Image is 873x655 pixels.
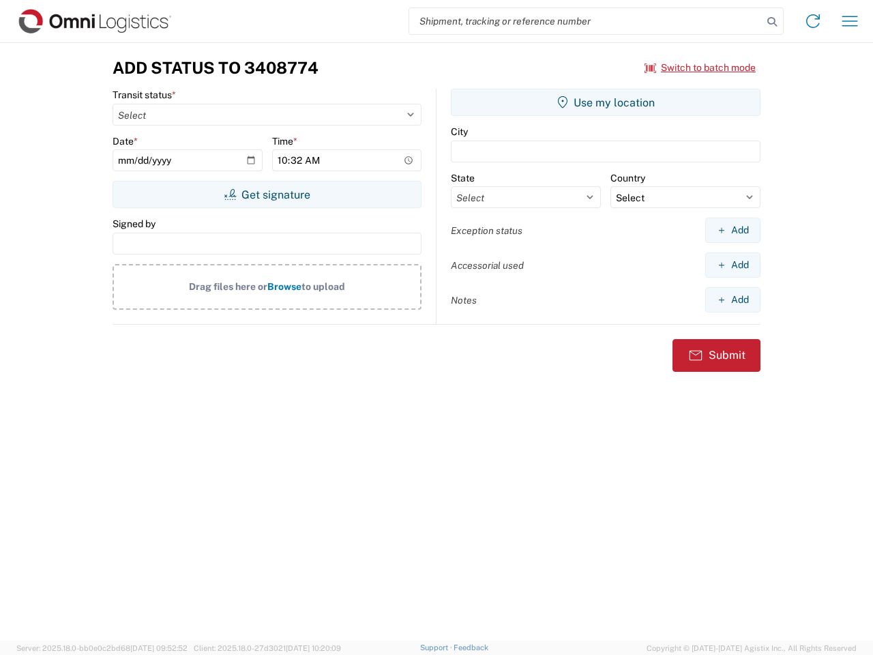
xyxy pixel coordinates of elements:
[610,172,645,184] label: Country
[113,58,319,78] h3: Add Status to 3408774
[272,135,297,147] label: Time
[194,644,341,652] span: Client: 2025.18.0-27d3021
[705,287,760,312] button: Add
[451,224,522,237] label: Exception status
[301,281,345,292] span: to upload
[409,8,763,34] input: Shipment, tracking or reference number
[451,172,475,184] label: State
[189,281,267,292] span: Drag files here or
[16,644,188,652] span: Server: 2025.18.0-bb0e0c2bd68
[130,644,188,652] span: [DATE] 09:52:52
[451,259,524,272] label: Accessorial used
[454,643,488,652] a: Feedback
[267,281,301,292] span: Browse
[705,252,760,278] button: Add
[647,642,857,654] span: Copyright © [DATE]-[DATE] Agistix Inc., All Rights Reserved
[113,135,138,147] label: Date
[705,218,760,243] button: Add
[451,126,468,138] label: City
[113,181,421,208] button: Get signature
[420,643,454,652] a: Support
[672,339,760,372] button: Submit
[113,218,156,230] label: Signed by
[286,644,341,652] span: [DATE] 10:20:09
[645,57,756,79] button: Switch to batch mode
[451,89,760,116] button: Use my location
[451,294,477,306] label: Notes
[113,89,176,101] label: Transit status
